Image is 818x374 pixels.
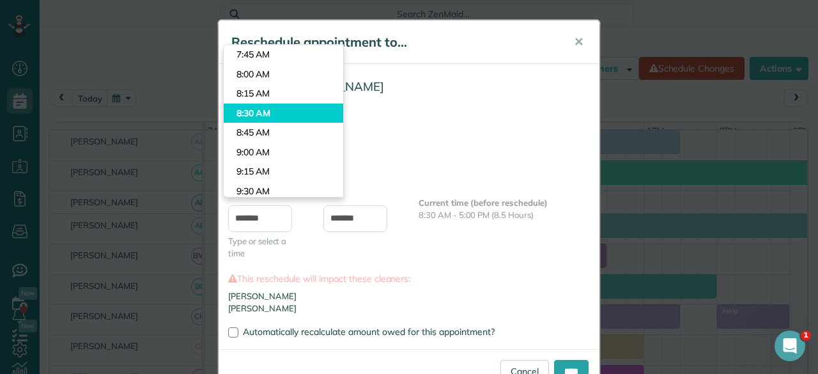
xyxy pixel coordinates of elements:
[224,84,343,104] li: 8:15 AM
[228,290,590,302] li: [PERSON_NAME]
[228,162,590,175] span: Current Date: [DATE]
[228,272,590,285] label: This reschedule will impact these cleaners:
[419,198,548,208] b: Current time (before reschedule)
[574,35,583,49] span: ✕
[775,331,805,361] iframe: Intercom live chat
[224,143,343,162] li: 9:00 AM
[228,235,304,260] span: Type or select a time
[224,182,343,201] li: 9:30 AM
[419,209,590,221] p: 8:30 AM - 5:00 PM (8.5 Hours)
[224,162,343,182] li: 9:15 AM
[228,80,590,93] h4: Customer: [PERSON_NAME]
[231,33,556,51] h5: Reschedule appointment to...
[224,104,343,123] li: 8:30 AM
[224,45,343,65] li: 7:45 AM
[224,65,343,84] li: 8:00 AM
[224,123,343,143] li: 8:45 AM
[243,326,495,338] span: Automatically recalculate amount owed for this appointment?
[801,331,811,341] span: 1
[228,302,590,315] li: [PERSON_NAME]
